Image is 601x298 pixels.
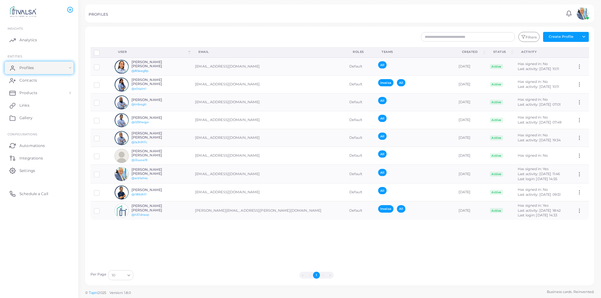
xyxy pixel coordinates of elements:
h6: [PERSON_NAME] [PERSON_NAME] [131,60,177,68]
img: avatar [115,149,129,163]
span: Active [490,118,503,123]
span: All [378,150,387,158]
span: Version: 1.8.0 [110,290,131,295]
td: Default [346,58,375,76]
span: Automations [19,143,45,149]
img: avatar [115,204,129,218]
img: avatar [115,78,129,92]
a: @l189dh17 [131,193,147,196]
a: Integrations [5,152,74,164]
a: @l2uuoa19 [131,158,148,162]
span: All [378,187,387,194]
div: Teams [382,50,448,54]
span: © [85,290,131,295]
td: [DATE] [455,111,486,129]
td: [EMAIL_ADDRESS][DOMAIN_NAME] [192,147,346,165]
span: Active [490,135,503,140]
span: Profiles [19,65,34,71]
span: Configurations [8,132,37,136]
span: All [378,61,387,68]
span: Last activity: [DATE] 18:42 [518,208,561,213]
td: [DATE] [455,93,486,111]
td: [EMAIL_ADDRESS][DOMAIN_NAME] [192,93,346,111]
span: All [397,205,405,212]
span: Has signed in: No [518,115,548,119]
span: Invalsa [378,205,393,212]
span: Active [490,82,503,87]
span: Schedule a Call [19,191,48,197]
div: activity [521,50,566,54]
span: Active [490,153,503,158]
a: Settings [5,164,74,177]
span: All [378,133,387,140]
img: avatar [115,60,129,74]
div: Created [462,50,482,54]
h5: PROFILES [89,12,108,17]
td: Default [346,147,375,165]
h6: [PERSON_NAME] [131,98,177,102]
a: Analytics [5,34,74,46]
img: avatar [115,131,129,145]
span: Business cards. Reinvented. [547,289,594,295]
a: avatar [575,7,591,20]
span: Active [490,172,503,177]
a: Gallery [5,112,74,124]
div: Search for option [108,270,133,280]
a: @029heqyx [131,120,149,124]
span: Has signed in: No [518,153,548,158]
a: logo [6,6,40,18]
span: Active [490,64,503,69]
td: [DATE] [455,129,486,147]
td: [DATE] [455,147,486,165]
span: Active [490,208,503,213]
td: [DATE] [455,184,486,201]
td: Default [346,165,375,184]
span: Last activity: [DATE] 11:46 [518,172,560,176]
a: Tapni [89,290,98,295]
span: Active [490,100,503,105]
span: Last activity: [DATE] 19:34 [518,138,561,142]
span: ENTITIES [8,54,22,58]
img: avatar [115,185,129,200]
span: Last activity: [DATE] 10:11 [518,67,559,71]
span: Gallery [19,115,33,121]
td: [EMAIL_ADDRESS][DOMAIN_NAME] [192,184,346,201]
span: Has signed in: Yes [518,203,548,208]
td: [DATE] [455,58,486,76]
span: Last activity: [DATE] 07:01 [518,102,561,107]
span: Has signed in: No [518,62,548,66]
td: Default [346,111,375,129]
div: User [118,50,187,54]
span: Last activity: [DATE] 09:51 [518,192,561,197]
td: [EMAIL_ADDRESS][DOMAIN_NAME] [192,111,346,129]
h6: [PERSON_NAME] [PERSON_NAME] [131,149,177,157]
a: @1a3n1h7c [131,140,147,144]
div: Email [198,50,339,54]
span: Products [19,90,37,96]
button: Create Profile [543,32,579,42]
span: All [378,115,387,122]
a: @tn5vsglt [131,103,147,106]
a: @x04plrt1 [131,87,146,90]
a: Automations [5,139,74,152]
td: Default [346,93,375,111]
span: INSIGHTS [8,27,23,30]
input: Search for option [116,272,125,279]
button: Go to page 1 [313,272,320,279]
span: Settings [19,168,35,174]
h6: [PERSON_NAME] [PERSON_NAME] [131,204,177,212]
img: avatar [115,167,129,181]
span: Analytics [19,37,37,43]
td: [EMAIL_ADDRESS][DOMAIN_NAME] [192,129,346,147]
td: [DATE] [455,165,486,184]
td: Default [346,184,375,201]
span: 10 [112,272,115,279]
h6: [PERSON_NAME] [PERSON_NAME] [131,168,177,176]
img: avatar [115,113,129,127]
span: Has signed in: Yes [518,167,548,171]
span: Has signed in: No [518,97,548,102]
span: All [397,79,405,86]
a: @ant1ah4s [131,176,148,180]
td: [PERSON_NAME][EMAIL_ADDRESS][PERSON_NAME][DOMAIN_NAME] [192,201,346,220]
span: All [378,97,387,104]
